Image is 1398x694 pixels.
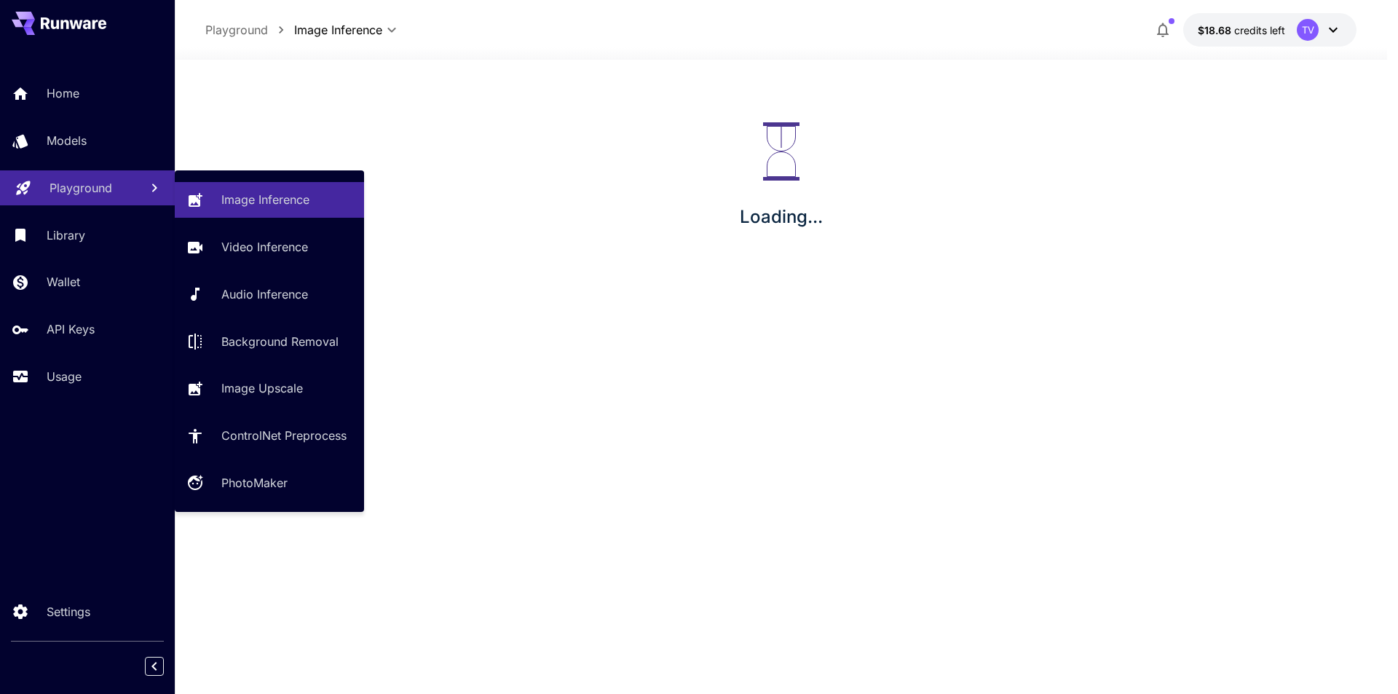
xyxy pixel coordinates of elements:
p: Settings [47,603,90,620]
p: Models [47,132,87,149]
p: API Keys [47,320,95,338]
p: Wallet [47,273,80,291]
span: credits left [1234,24,1285,36]
p: Loading... [740,204,823,230]
p: Background Removal [221,333,339,350]
p: Playground [205,21,268,39]
span: $18.68 [1198,24,1234,36]
p: Home [47,84,79,102]
nav: breadcrumb [205,21,294,39]
button: Collapse sidebar [145,657,164,676]
a: Image Inference [175,182,364,218]
p: Image Upscale [221,379,303,397]
p: Usage [47,368,82,385]
div: $18.68147 [1198,23,1285,38]
p: Video Inference [221,238,308,256]
p: Image Inference [221,191,309,208]
a: Audio Inference [175,277,364,312]
p: Audio Inference [221,285,308,303]
p: PhotoMaker [221,474,288,492]
p: ControlNet Preprocess [221,427,347,444]
a: PhotoMaker [175,465,364,501]
a: Image Upscale [175,371,364,406]
div: TV [1297,19,1319,41]
a: Background Removal [175,323,364,359]
div: Collapse sidebar [156,653,175,679]
a: Video Inference [175,229,364,265]
button: $18.68147 [1183,13,1356,47]
p: Library [47,226,85,244]
a: ControlNet Preprocess [175,418,364,454]
span: Image Inference [294,21,382,39]
p: Playground [50,179,112,197]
